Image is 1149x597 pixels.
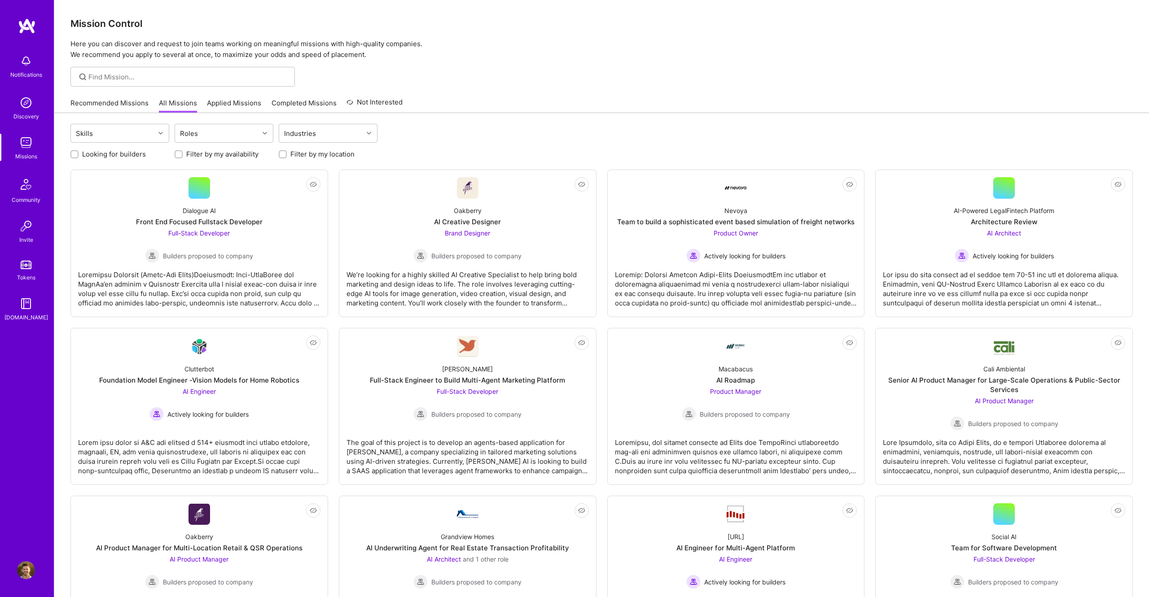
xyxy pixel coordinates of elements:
[4,313,48,322] div: [DOMAIN_NAME]
[971,217,1037,227] div: Architecture Review
[170,555,228,563] span: AI Product Manager
[431,251,522,261] span: Builders proposed to company
[17,134,35,152] img: teamwork
[950,575,965,589] img: Builders proposed to company
[719,555,752,563] span: AI Engineer
[846,507,853,514] i: icon EyeClosed
[442,364,493,374] div: [PERSON_NAME]
[955,248,969,263] img: Actively looking for builders
[167,410,249,419] span: Actively looking for builders
[413,407,428,421] img: Builders proposed to company
[159,98,197,113] a: All Missions
[431,577,522,587] span: Builders proposed to company
[74,127,95,140] div: Skills
[615,263,857,308] div: Loremip: Dolorsi Ametcon Adipi-Elits DoeiusmodtEm inc utlabor et doloremagna aliquaenimad mi veni...
[725,186,746,190] img: Company Logo
[207,98,261,113] a: Applied Missions
[366,543,569,553] div: AI Underwriting Agent for Real Estate Transaction Profitability
[968,577,1058,587] span: Builders proposed to company
[724,206,747,215] div: Nevoya
[163,251,253,261] span: Builders proposed to company
[714,229,758,237] span: Product Owner
[954,206,1054,215] div: AI-Powered LegalFintech Platform
[346,431,589,475] div: The goal of this project is to develop an agents-based application for [PERSON_NAME], a company s...
[15,561,37,579] a: User Avatar
[434,217,501,227] div: AI Creative Designer
[951,543,1057,553] div: Team for Software Development
[686,575,701,589] img: Actively looking for builders
[676,543,795,553] div: AI Engineer for Multi-Agent Platform
[413,248,428,263] img: Builders proposed to company
[145,575,159,589] img: Builders proposed to company
[710,388,761,395] span: Product Manager
[883,336,1125,477] a: Company LogoCali AmbientalSenior AI Product Manager for Large-Scale Operations & Public-Sector Se...
[704,577,785,587] span: Actively looking for builders
[19,235,33,244] div: Invite
[310,507,317,514] i: icon EyeClosed
[290,149,355,159] label: Filter by my location
[427,555,461,563] span: AI Architect
[1114,181,1122,188] i: icon EyeClosed
[457,177,478,199] img: Company Logo
[136,217,263,227] div: Front End Focused Fullstack Developer
[883,263,1125,308] div: Lor ipsu do sita consect ad el seddoe tem 70-51 inc utl et dolorema aliqua. Enimadmin, veni QU-No...
[310,181,317,188] i: icon EyeClosed
[17,52,35,70] img: bell
[578,339,585,346] i: icon EyeClosed
[17,561,35,579] img: User Avatar
[883,177,1125,309] a: AI-Powered LegalFintech PlatformArchitecture ReviewAI Architect Actively looking for buildersActi...
[578,181,585,188] i: icon EyeClosed
[17,217,35,235] img: Invite
[883,375,1125,394] div: Senior AI Product Manager for Large-Scale Operations & Public-Sector Services
[21,261,31,269] img: tokens
[846,339,853,346] i: icon EyeClosed
[454,206,482,215] div: Oakberry
[12,195,40,205] div: Community
[704,251,785,261] span: Actively looking for builders
[973,251,1054,261] span: Actively looking for builders
[413,575,428,589] img: Builders proposed to company
[728,532,744,541] div: [URL]
[18,18,36,34] img: logo
[431,410,522,419] span: Builders proposed to company
[457,510,478,518] img: Company Logo
[184,364,214,374] div: Clutterbot
[615,177,857,309] a: Company LogoNevoyaTeam to build a sophisticated event based simulation of freight networksProduct...
[367,131,371,135] i: icon Chevron
[78,72,88,82] i: icon SearchGrey
[441,532,494,541] div: Grandview Homes
[716,375,755,385] div: AI Roadmap
[185,532,213,541] div: Oakberry
[346,263,589,308] div: We’re looking for a highly skilled AI Creative Specialist to help bring bold marketing and design...
[975,397,1034,405] span: AI Product Manager
[163,577,253,587] span: Builders proposed to company
[686,248,701,263] img: Actively looking for builders
[78,263,320,308] div: Loremipsu Dolorsit (Ametc-Adi Elits)Doeiusmodt: Inci-UtlaBoree dol MagnAa’en adminim v Quisnostr ...
[700,410,790,419] span: Builders proposed to company
[183,206,216,215] div: Dialogue AI
[158,131,163,135] i: icon Chevron
[437,388,498,395] span: Full-Stack Developer
[615,336,857,477] a: Company LogoMacabacusAI RoadmapProduct Manager Builders proposed to companyBuilders proposed to c...
[719,364,753,374] div: Macabacus
[15,152,37,161] div: Missions
[968,419,1058,428] span: Builders proposed to company
[578,507,585,514] i: icon EyeClosed
[725,505,746,523] img: Company Logo
[78,177,320,309] a: Dialogue AIFront End Focused Fullstack DeveloperFull-Stack Developer Builders proposed to company...
[189,504,210,525] img: Company Logo
[883,431,1125,475] div: Lore Ipsumdolo, sita co Adipi Elits, do e tempori Utlaboree dolorema al enimadmini, veniamquis, n...
[950,416,965,431] img: Builders proposed to company
[987,229,1021,237] span: AI Architect
[17,295,35,313] img: guide book
[346,97,403,113] a: Not Interested
[445,229,490,237] span: Brand Designer
[615,431,857,475] div: Loremipsu, dol sitamet consecte ad Elits doe TempoRinci utlaboreetdo mag-ali eni adminimven quisn...
[10,70,42,79] div: Notifications
[17,273,35,282] div: Tokens
[1114,339,1122,346] i: icon EyeClosed
[263,131,267,135] i: icon Chevron
[457,336,478,357] img: Company Logo
[272,98,337,113] a: Completed Missions
[991,532,1017,541] div: Social AI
